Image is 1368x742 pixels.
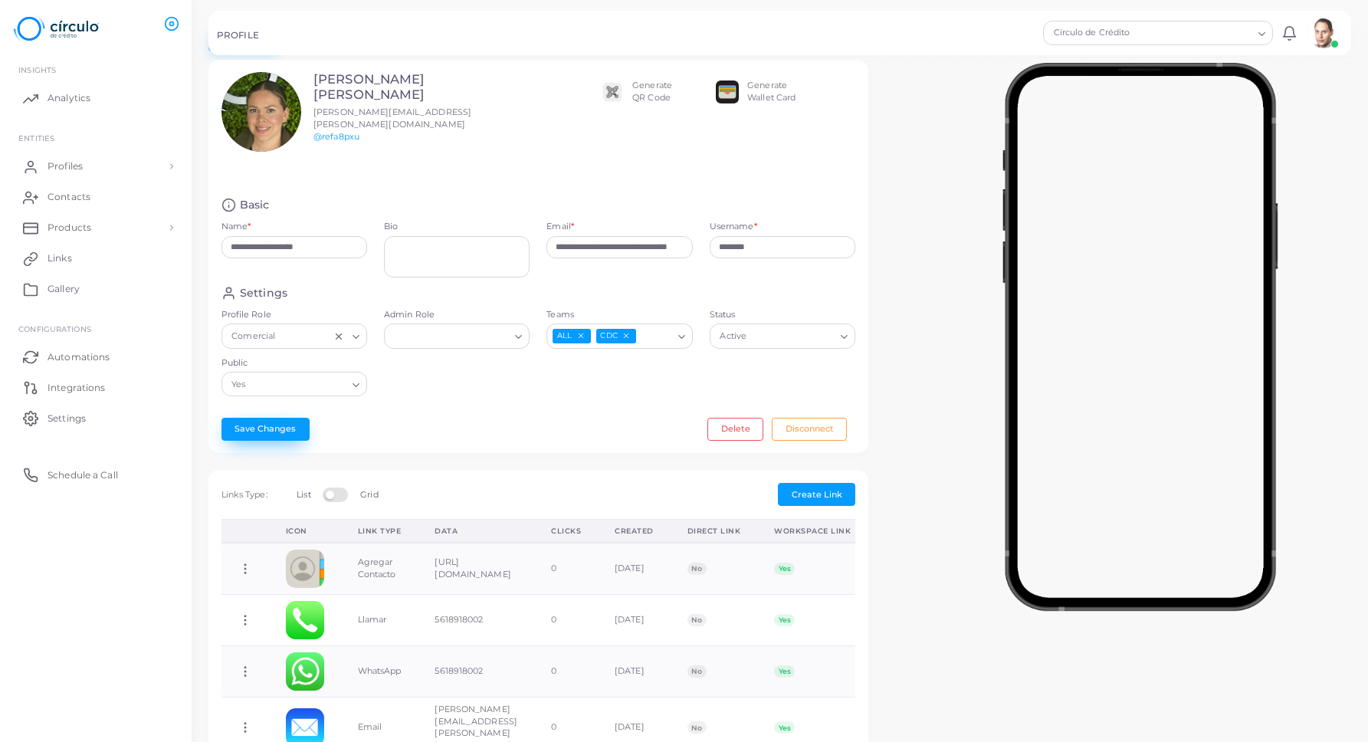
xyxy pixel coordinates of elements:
button: Clear Selected [333,330,344,343]
td: 5618918002 [418,645,534,697]
input: Search for option [750,328,835,345]
div: Generate QR Code [632,80,672,104]
label: Username [710,221,757,233]
div: Search for option [546,323,692,348]
span: Comercial [230,329,278,345]
div: Icon [286,526,324,537]
span: Profiles [48,159,83,173]
div: Search for option [384,323,530,348]
span: Contacts [48,190,90,204]
span: Yes [774,721,795,734]
div: Workspace Link [774,526,851,537]
div: Search for option [1043,21,1273,45]
h3: [PERSON_NAME] [PERSON_NAME] [313,72,475,103]
td: [DATE] [598,645,671,697]
span: ENTITIES [18,133,54,143]
td: 0 [534,543,598,594]
input: Search for option [1164,25,1252,41]
label: Status [710,309,855,321]
span: Products [48,221,91,235]
span: Yes [774,563,795,575]
label: Admin Role [384,309,530,321]
a: avatar [1304,18,1343,48]
label: Email [546,221,574,233]
a: Products [11,212,180,243]
td: Agregar Contacto [341,543,418,594]
a: Automations [11,341,180,372]
img: avatar [1308,18,1339,48]
span: Settings [48,412,86,425]
td: [DATE] [598,543,671,594]
input: Search for option [391,328,509,345]
img: phone-mock.b55596b7.png [1002,63,1278,611]
span: INSIGHTS [18,65,56,74]
img: contactcard.png [286,550,324,588]
div: Created [615,526,654,537]
a: Contacts [11,182,180,212]
img: qr2.png [601,80,624,103]
a: Profiles [11,151,180,182]
h5: PROFILE [217,30,259,41]
a: Integrations [11,372,180,402]
div: Search for option [221,372,367,396]
span: Active [718,329,749,345]
span: No [687,721,707,734]
td: 0 [534,595,598,646]
span: Links [48,251,72,265]
td: Llamar [341,595,418,646]
div: Search for option [710,323,855,348]
a: Settings [11,402,180,433]
td: 0 [534,645,598,697]
div: Link Type [358,526,402,537]
span: Yes [230,376,248,392]
div: Direct Link [687,526,741,537]
span: CDC [596,329,636,343]
button: Delete [707,418,763,441]
td: 5618918002 [418,595,534,646]
a: Analytics [11,83,180,113]
div: Generate Wallet Card [747,80,796,104]
img: apple-wallet.png [716,80,739,103]
div: Clicks [551,526,581,537]
button: Create Link [778,483,855,506]
span: ALL [553,329,590,343]
input: Search for option [279,328,330,345]
label: Profile Role [221,309,367,321]
td: [URL][DOMAIN_NAME] [418,543,534,594]
button: Save Changes [221,418,310,441]
span: Configurations [18,324,91,333]
label: Teams [546,309,692,321]
td: WhatsApp [341,645,418,697]
label: Grid [360,489,378,501]
span: Create Link [792,489,842,500]
span: Schedule a Call [48,468,118,482]
img: phone.png [286,601,324,639]
img: logo [14,15,99,43]
button: Disconnect [772,418,847,441]
label: List [297,489,310,501]
h4: Settings [240,286,287,300]
span: No [687,614,707,626]
label: Bio [384,221,530,233]
a: @refa8pxu [313,131,359,142]
span: Círculo de Crédito [1051,25,1163,41]
span: Links Type: [221,489,267,500]
span: Analytics [48,91,90,105]
label: Name [221,221,251,233]
span: No [687,563,707,575]
span: No [687,665,707,678]
span: Yes [774,665,795,678]
a: Schedule a Call [11,459,180,490]
th: Action [221,519,269,543]
span: Gallery [48,282,80,296]
a: Gallery [11,274,180,304]
img: whatsapp.png [286,652,324,691]
input: Search for option [249,376,346,392]
a: Links [11,243,180,274]
input: Search for option [638,328,672,345]
label: Public [221,357,367,369]
h4: Basic [240,198,270,212]
div: Search for option [221,323,367,348]
button: Deselect ALL [576,330,586,341]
